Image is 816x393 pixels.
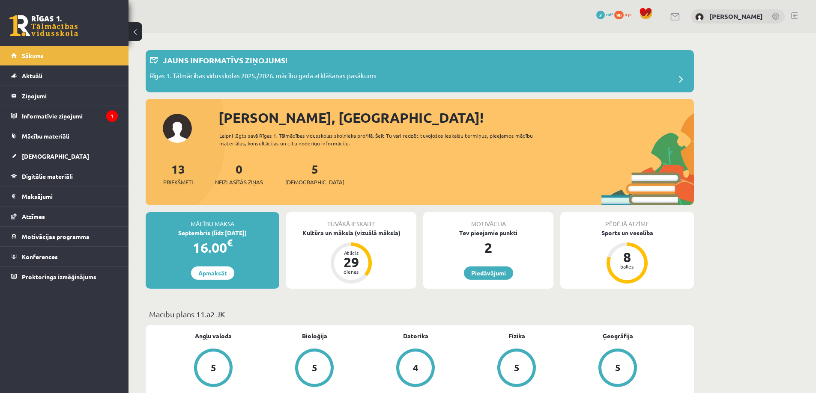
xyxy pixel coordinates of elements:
[22,72,42,80] span: Aktuāli
[11,86,118,106] a: Ziņojumi
[22,106,118,126] legend: Informatīvie ziņojumi
[22,152,89,160] span: [DEMOGRAPHIC_DATA]
[338,269,364,274] div: dienas
[365,349,466,389] a: 4
[22,273,96,281] span: Proktoringa izmēģinājums
[11,267,118,287] a: Proktoringa izmēģinājums
[606,11,613,18] span: mP
[508,331,525,340] a: Fizika
[227,236,233,249] span: €
[709,12,763,21] a: [PERSON_NAME]
[286,228,416,237] div: Kultūra un māksla (vizuālā māksla)
[302,331,327,340] a: Bioloģija
[195,331,232,340] a: Angļu valoda
[22,86,118,106] legend: Ziņojumi
[614,11,624,19] span: 90
[191,266,234,280] a: Apmaksāt
[423,228,553,237] div: Tev pieejamie punkti
[215,178,263,186] span: Neizlasītās ziņas
[560,212,694,228] div: Pēdējā atzīme
[22,172,73,180] span: Digitālie materiāli
[150,54,690,88] a: Jauns informatīvs ziņojums! Rīgas 1. Tālmācības vidusskolas 2025./2026. mācību gada atklāšanas pa...
[312,363,317,372] div: 5
[149,308,690,320] p: Mācību plāns 11.a2 JK
[466,349,567,389] a: 5
[146,237,279,258] div: 16.00
[560,228,694,285] a: Sports un veselība 8 balles
[163,178,193,186] span: Priekšmeti
[11,106,118,126] a: Informatīvie ziņojumi1
[22,52,44,59] span: Sākums
[11,227,118,246] a: Motivācijas programma
[338,250,364,255] div: Atlicis
[285,161,344,186] a: 5[DEMOGRAPHIC_DATA]
[695,13,704,21] img: Uvis Zvirbulis
[614,264,640,269] div: balles
[514,363,520,372] div: 5
[464,266,513,280] a: Piedāvājumi
[423,212,553,228] div: Motivācija
[150,71,377,83] p: Rīgas 1. Tālmācības vidusskolas 2025./2026. mācību gada atklāšanas pasākums
[163,349,264,389] a: 5
[163,161,193,186] a: 13Priekšmeti
[22,213,45,220] span: Atzīmes
[11,146,118,166] a: [DEMOGRAPHIC_DATA]
[264,349,365,389] a: 5
[403,331,428,340] a: Datorika
[11,66,118,86] a: Aktuāli
[211,363,216,372] div: 5
[11,46,118,65] a: Sākums
[285,178,344,186] span: [DEMOGRAPHIC_DATA]
[286,212,416,228] div: Tuvākā ieskaite
[286,228,416,285] a: Kultūra un māksla (vizuālā māksla) Atlicis 29 dienas
[338,255,364,269] div: 29
[106,110,118,122] i: 1
[11,166,118,186] a: Digitālie materiāli
[218,107,694,128] div: [PERSON_NAME], [GEOGRAPHIC_DATA]!
[22,132,69,140] span: Mācību materiāli
[11,186,118,206] a: Maksājumi
[615,363,621,372] div: 5
[146,228,279,237] div: Septembris (līdz [DATE])
[22,186,118,206] legend: Maksājumi
[11,126,118,146] a: Mācību materiāli
[146,212,279,228] div: Mācību maksa
[219,132,548,147] div: Laipni lūgts savā Rīgas 1. Tālmācības vidusskolas skolnieka profilā. Šeit Tu vari redzēt tuvojošo...
[215,161,263,186] a: 0Neizlasītās ziņas
[413,363,418,372] div: 4
[22,233,90,240] span: Motivācijas programma
[596,11,605,19] span: 2
[625,11,631,18] span: xp
[9,15,78,36] a: Rīgas 1. Tālmācības vidusskola
[567,349,668,389] a: 5
[614,250,640,264] div: 8
[596,11,613,18] a: 2 mP
[163,54,287,66] p: Jauns informatīvs ziņojums!
[614,11,635,18] a: 90 xp
[11,247,118,266] a: Konferences
[423,237,553,258] div: 2
[11,207,118,226] a: Atzīmes
[603,331,633,340] a: Ģeogrāfija
[22,253,58,260] span: Konferences
[560,228,694,237] div: Sports un veselība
